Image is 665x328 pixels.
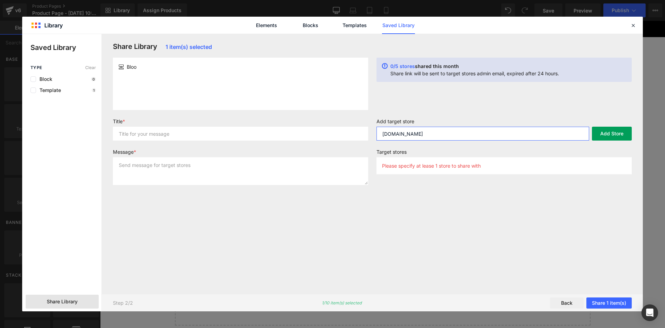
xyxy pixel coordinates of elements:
p: Please specify at lease 1 store to share with [382,163,481,169]
label: Target stores [376,149,632,157]
span: shared this month [415,63,459,69]
span: Catálogo [79,5,104,11]
button: Back [550,297,584,309]
a: Catálogo [75,1,108,15]
a: Creatine Monohydrate for Women® [157,162,194,199]
span: 0/5 stores [390,63,415,69]
a: Inicio [53,1,76,15]
span: Template [36,87,61,93]
span: Contacto [112,5,137,11]
span: Danshop pk [247,0,316,16]
span: $250,000.00 [352,52,387,60]
span: $119,900.00 [390,52,422,62]
a: Templates [338,17,371,34]
label: Title [113,118,368,127]
p: Step 2/2 [113,300,133,306]
a: Blocks [294,17,327,34]
input: Title for your message [113,127,368,141]
button: Add To Cart [356,127,417,144]
p: 1 [92,88,96,92]
button: Add Store [592,127,632,141]
span: and use this template to present it on live store [195,36,384,44]
button: Share 1 item(s) [586,297,632,309]
span: Block [36,76,52,82]
span: Share Library [47,298,78,305]
input: e.g. sample.myshopify.com [376,127,589,141]
label: Add target store [376,118,632,127]
img: Creatine Monohydrate for Women® [119,37,238,156]
a: Creatine Monohydrate for Women® [119,162,156,199]
span: Add To Cart [366,131,406,139]
span: Inicio [57,5,71,11]
label: Message [113,149,368,157]
a: Add Single Section [285,264,348,278]
p: Share link will be sent to target stores admin email, expired after 24 hours. [390,70,559,76]
img: Creatine Monohydrate for Women® [157,162,192,196]
label: Quantity [288,101,485,109]
a: Contacto [108,1,141,15]
a: Elements [250,17,283,34]
p: 1/10 item(s) selected [322,300,362,306]
img: Creatine Monohydrate for Women® [81,162,115,196]
p: 0 [91,77,96,81]
a: Saved Library [382,17,415,34]
div: Open Intercom Messenger [641,304,658,321]
span: Default Title [295,81,331,95]
label: Title [288,72,485,81]
span: Bloo [127,63,136,70]
a: Creatine Monohydrate for Women® [81,162,117,199]
p: or Drag & Drop elements from left sidebar [86,284,479,288]
img: Creatine Monohydrate for Women® [119,162,153,196]
span: 1 item(s) selected [166,43,212,50]
span: Clear [85,65,96,70]
h3: Share Library [113,42,368,51]
span: Type [30,65,42,70]
a: Explore Blocks [218,264,280,278]
p: Saved Library [30,42,101,53]
span: Assign a product [195,36,244,44]
summary: Búsqueda [466,0,481,16]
